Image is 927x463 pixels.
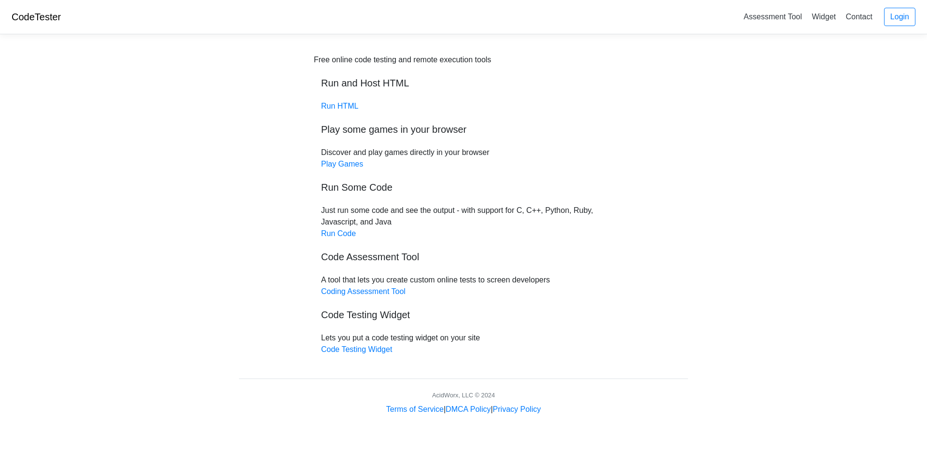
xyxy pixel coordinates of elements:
[321,182,606,193] h5: Run Some Code
[493,405,541,413] a: Privacy Policy
[12,12,61,22] a: CodeTester
[314,54,491,66] div: Free online code testing and remote execution tools
[386,405,444,413] a: Terms of Service
[314,54,613,355] div: Discover and play games directly in your browser Just run some code and see the output - with sup...
[808,9,840,25] a: Widget
[321,102,358,110] a: Run HTML
[432,391,495,400] div: AcidWorx, LLC © 2024
[386,404,541,415] div: | |
[740,9,806,25] a: Assessment Tool
[884,8,915,26] a: Login
[321,77,606,89] h5: Run and Host HTML
[321,309,606,321] h5: Code Testing Widget
[321,251,606,263] h5: Code Assessment Tool
[446,405,491,413] a: DMCA Policy
[321,345,392,353] a: Code Testing Widget
[321,124,606,135] h5: Play some games in your browser
[321,287,406,295] a: Coding Assessment Tool
[321,160,363,168] a: Play Games
[842,9,876,25] a: Contact
[321,229,356,238] a: Run Code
